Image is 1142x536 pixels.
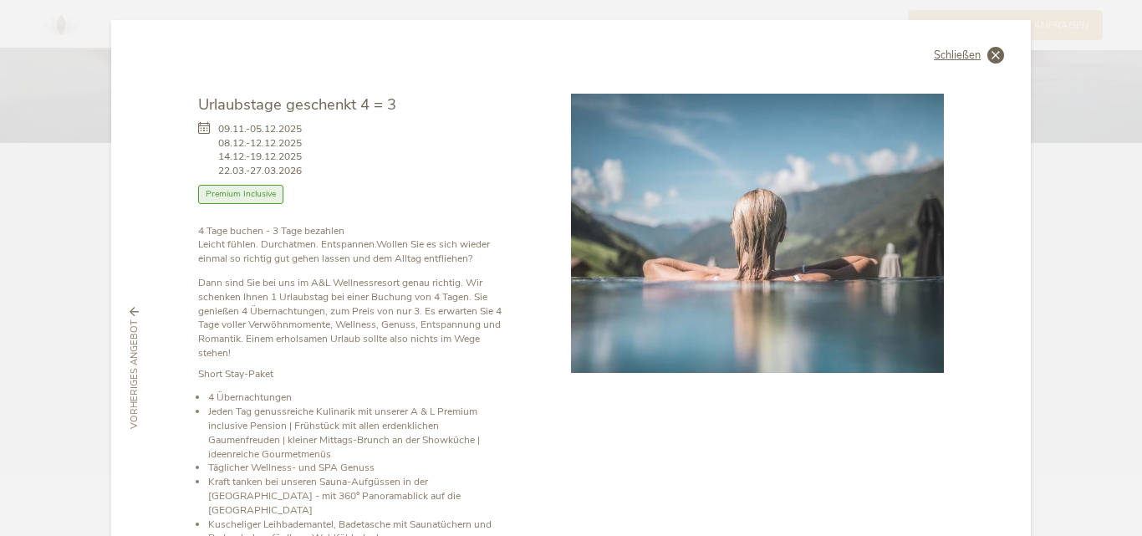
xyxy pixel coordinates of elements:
[208,475,512,517] li: Kraft tanken bei unseren Sauna-Aufgüssen in der [GEOGRAPHIC_DATA] - mit 360° Panoramablick auf di...
[571,94,944,373] img: Urlaubstage geschenkt 4 = 3
[208,461,512,475] li: Täglicher Wellness- und SPA Genuss
[128,319,141,429] span: vorheriges Angebot
[198,185,283,204] span: Premium Inclusive
[198,94,396,115] span: Urlaubstage geschenkt 4 = 3
[198,224,344,237] b: 4 Tage buchen - 3 Tage bezahlen
[934,50,981,61] span: Schließen
[198,367,273,380] strong: Short Stay-Paket
[198,237,490,265] strong: Wollen Sie es sich wieder einmal so richtig gut gehen lassen und dem Alltag entfliehen?
[198,276,512,360] p: Dann sind Sie bei uns im A&L Wellnessresort genau richtig. Wir schenken Ihnen 1 Urlaubstag bei ei...
[208,405,512,461] li: Jeden Tag genussreiche Kulinarik mit unserer A & L Premium inclusive Pension | Frühstück mit alle...
[218,122,302,178] span: 09.11.-05.12.2025 08.12.-12.12.2025 14.12.-19.12.2025 22.03.-27.03.2026
[198,224,512,266] p: Leicht fühlen. Durchatmen. Entspannen.
[208,391,512,405] li: 4 Übernachtungen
